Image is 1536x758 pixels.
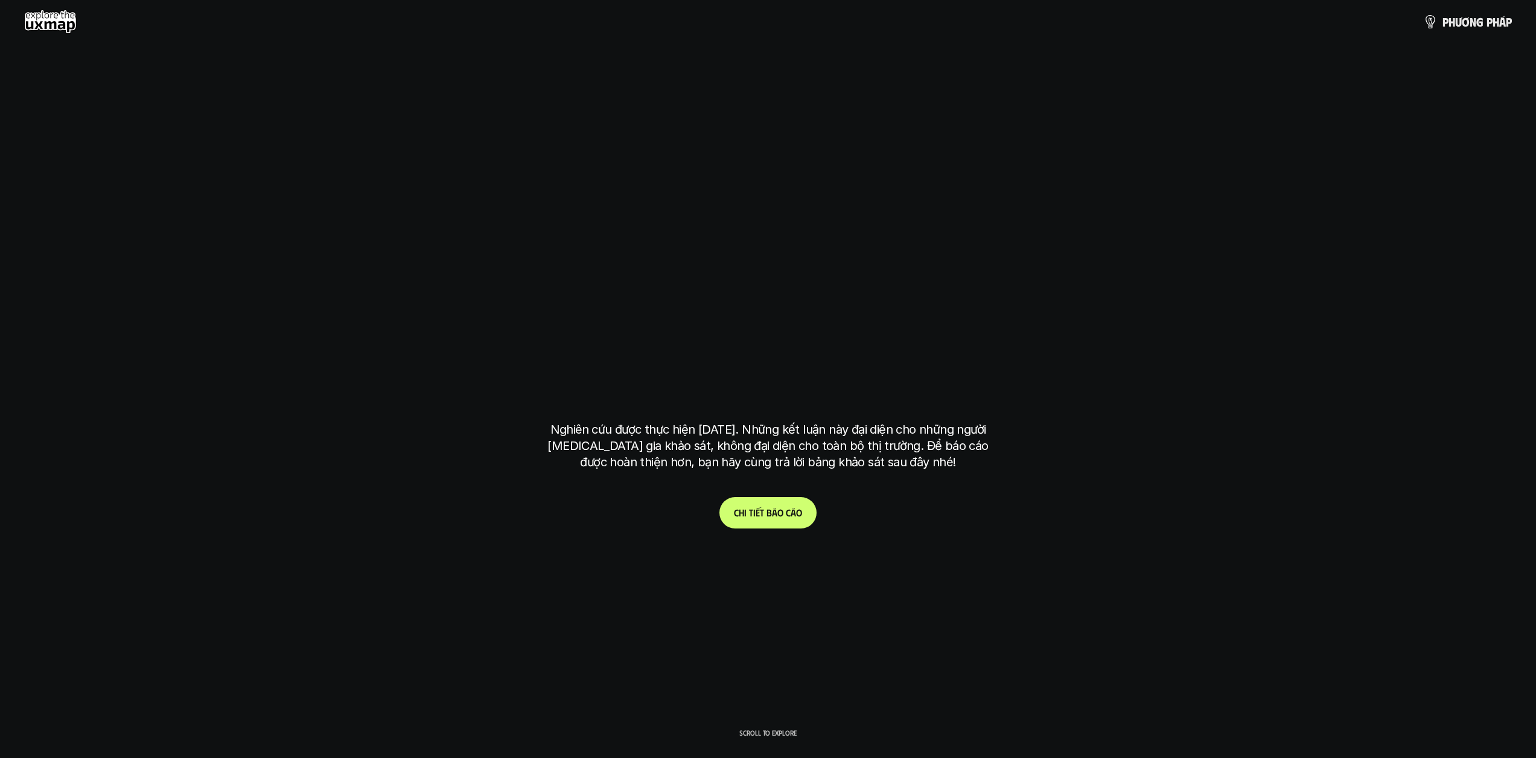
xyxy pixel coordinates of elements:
span: o [777,507,783,518]
span: h [739,507,744,518]
p: Nghiên cứu được thực hiện [DATE]. Những kết luận này đại diện cho những người [MEDICAL_DATA] gia ... [542,422,995,471]
span: á [772,507,777,518]
span: á [1499,15,1506,28]
a: phươngpháp [1423,10,1512,34]
span: ế [756,507,760,518]
span: t [760,507,764,518]
h1: tại [GEOGRAPHIC_DATA] [553,358,983,409]
span: p [1506,15,1512,28]
span: i [753,507,756,518]
a: Chitiếtbáocáo [719,497,817,528]
span: ư [1455,15,1462,28]
span: o [796,507,802,518]
span: h [1448,15,1455,28]
span: á [791,507,796,518]
span: p [1487,15,1493,28]
span: n [1470,15,1476,28]
span: h [1493,15,1499,28]
p: Scroll to explore [739,728,797,737]
span: b [766,507,772,518]
span: C [734,507,739,518]
span: c [786,507,791,518]
span: i [744,507,747,518]
h6: Kết quả nghiên cứu [727,233,818,247]
span: t [749,507,753,518]
h1: phạm vi công việc của [548,263,989,313]
span: p [1442,15,1448,28]
span: ơ [1462,15,1470,28]
span: g [1476,15,1483,28]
